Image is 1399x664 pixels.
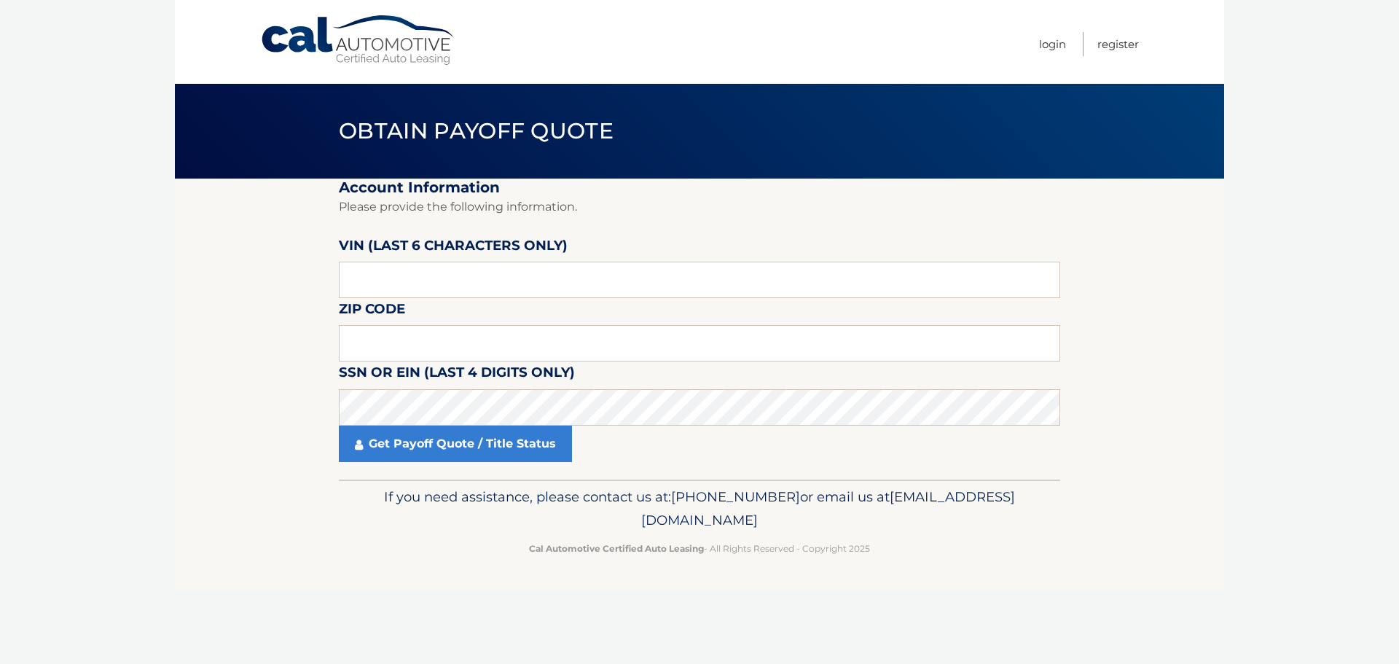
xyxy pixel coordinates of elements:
a: Get Payoff Quote / Title Status [339,426,572,462]
a: Cal Automotive [260,15,457,66]
label: VIN (last 6 characters only) [339,235,568,262]
span: Obtain Payoff Quote [339,117,614,144]
p: If you need assistance, please contact us at: or email us at [348,485,1051,532]
span: [PHONE_NUMBER] [671,488,800,505]
label: SSN or EIN (last 4 digits only) [339,362,575,388]
label: Zip Code [339,298,405,325]
strong: Cal Automotive Certified Auto Leasing [529,543,704,554]
a: Login [1039,32,1066,56]
p: - All Rights Reserved - Copyright 2025 [348,541,1051,556]
h2: Account Information [339,179,1060,197]
p: Please provide the following information. [339,197,1060,217]
a: Register [1097,32,1139,56]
